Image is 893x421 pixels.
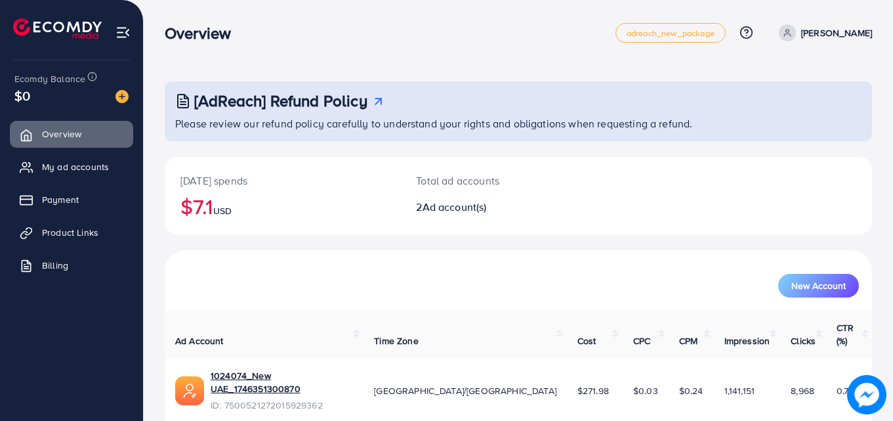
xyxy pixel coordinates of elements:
[180,173,384,188] p: [DATE] spends
[10,154,133,180] a: My ad accounts
[13,18,102,39] img: logo
[416,173,562,188] p: Total ad accounts
[10,187,133,213] a: Payment
[10,252,133,278] a: Billing
[633,384,658,397] span: $0.03
[115,90,129,103] img: image
[837,384,854,397] span: 0.79
[778,274,859,298] button: New Account
[791,334,816,347] span: Clicks
[42,259,68,272] span: Billing
[724,334,770,347] span: Impression
[175,334,224,347] span: Ad Account
[42,160,109,173] span: My ad accounts
[180,194,384,219] h2: $7.1
[679,334,697,347] span: CPM
[10,219,133,246] a: Product Links
[724,384,755,397] span: 1,141,151
[211,369,353,396] a: 1024074_New UAE_1746351300870
[423,200,487,214] span: Ad account(s)
[791,384,814,397] span: 8,968
[175,116,864,131] p: Please review our refund policy carefully to understand your rights and obligations when requesti...
[211,399,353,412] span: ID: 7500521272015929362
[577,334,596,347] span: Cost
[801,25,872,41] p: [PERSON_NAME]
[42,226,98,239] span: Product Links
[847,375,886,414] img: image
[175,376,204,405] img: ic-ads-acc.e4c84228.svg
[633,334,650,347] span: CPC
[416,201,562,213] h2: 2
[165,24,241,43] h3: Overview
[42,127,81,141] span: Overview
[577,384,609,397] span: $271.98
[837,321,854,347] span: CTR (%)
[14,86,30,105] span: $0
[213,204,232,217] span: USD
[10,121,133,147] a: Overview
[679,384,703,397] span: $0.24
[627,29,715,37] span: adreach_new_package
[774,24,872,41] a: [PERSON_NAME]
[42,193,79,206] span: Payment
[791,281,846,290] span: New Account
[374,334,418,347] span: Time Zone
[615,23,726,43] a: adreach_new_package
[14,72,85,85] span: Ecomdy Balance
[374,384,556,397] span: [GEOGRAPHIC_DATA]/[GEOGRAPHIC_DATA]
[115,25,131,40] img: menu
[194,91,367,110] h3: [AdReach] Refund Policy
